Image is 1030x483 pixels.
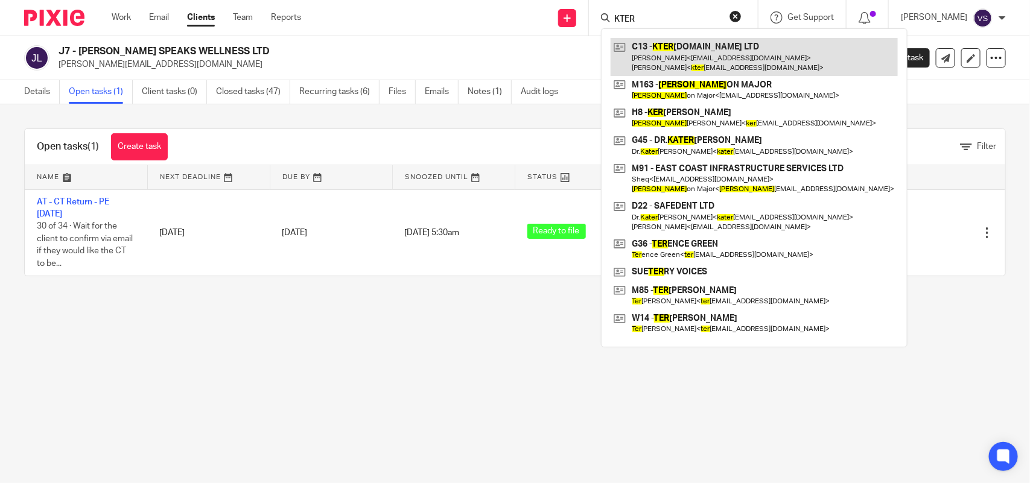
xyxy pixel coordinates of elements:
button: Clear [730,10,742,22]
a: AT - CT Return - PE [DATE] [37,198,109,218]
span: Get Support [787,13,834,22]
a: Files [389,80,416,104]
a: Reports [271,11,301,24]
span: Status [527,174,558,180]
span: [DATE] 5:30am [404,229,459,237]
p: [PERSON_NAME][EMAIL_ADDRESS][DOMAIN_NAME] [59,58,842,71]
span: [DATE] [282,229,307,237]
a: Client tasks (0) [142,80,207,104]
a: Notes (1) [468,80,512,104]
a: Open tasks (1) [69,80,133,104]
a: Recurring tasks (6) [299,80,380,104]
a: Work [112,11,131,24]
span: Filter [977,142,996,151]
span: Ready to file [527,224,586,239]
input: Search [613,14,722,25]
a: Create task [111,133,168,160]
h1: Open tasks [37,140,99,153]
a: Email [149,11,169,24]
img: svg%3E [973,8,993,28]
h2: J7 - [PERSON_NAME] SPEAKS WELLNESS LTD [59,45,685,58]
a: Audit logs [521,80,567,104]
span: Snoozed Until [405,174,468,180]
a: Details [24,80,60,104]
td: [DATE] [147,189,270,276]
a: Clients [187,11,215,24]
a: Emails [425,80,459,104]
a: Closed tasks (47) [216,80,290,104]
img: Pixie [24,10,84,26]
span: (1) [87,142,99,151]
a: Team [233,11,253,24]
p: [PERSON_NAME] [901,11,967,24]
img: svg%3E [24,45,49,71]
span: 30 of 34 · Wait for the client to confirm via email if they would like the CT to be... [37,222,133,268]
